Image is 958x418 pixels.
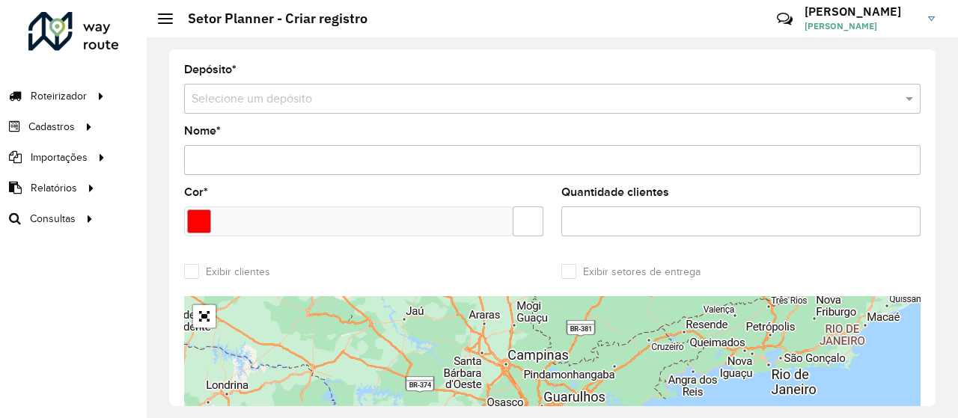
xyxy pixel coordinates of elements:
input: Select a color [187,209,211,233]
label: Cor [184,183,208,201]
a: Abrir mapa em tela cheia [193,305,216,328]
span: Cadastros [28,119,75,135]
label: Depósito [184,61,237,79]
label: Quantidade clientes [561,183,669,201]
span: Importações [31,150,88,165]
span: Roteirizador [31,88,87,104]
span: Relatórios [31,180,77,196]
label: Exibir setores de entrega [561,264,701,280]
label: Exibir clientes [184,264,270,280]
h3: [PERSON_NAME] [805,4,917,19]
h2: Setor Planner - Criar registro [173,10,367,27]
a: Contato Rápido [769,3,801,35]
span: [PERSON_NAME] [805,19,917,33]
span: Consultas [30,211,76,227]
label: Nome [184,122,221,140]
